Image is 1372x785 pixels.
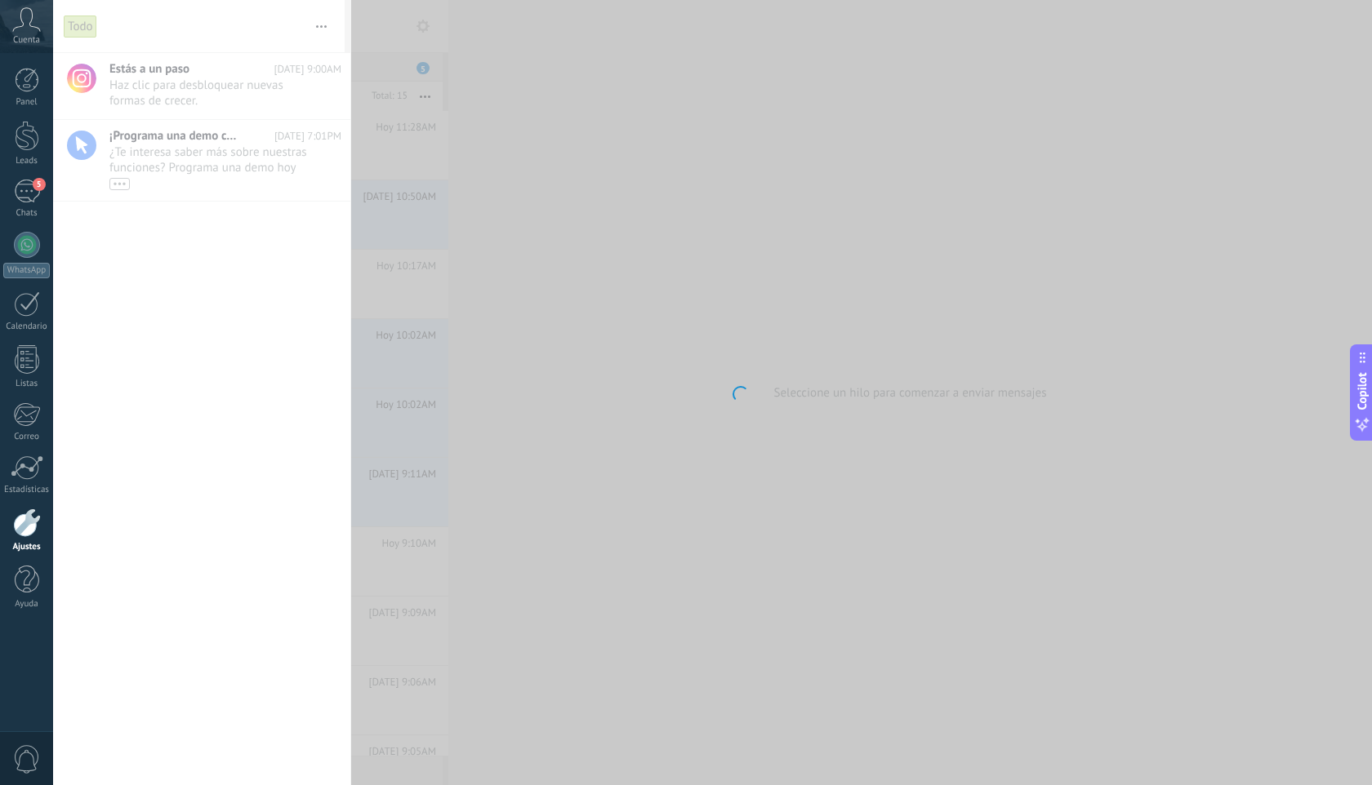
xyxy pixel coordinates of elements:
[3,156,51,166] div: Leads
[3,322,51,332] div: Calendario
[13,35,40,46] span: Cuenta
[3,263,50,278] div: WhatsApp
[1354,373,1370,410] span: Copilot
[3,432,51,442] div: Correo
[33,178,46,191] span: 5
[3,485,51,495] div: Estadísticas
[3,542,51,552] div: Ajustes
[3,208,51,219] div: Chats
[3,97,51,108] div: Panel
[3,599,51,610] div: Ayuda
[3,379,51,389] div: Listas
